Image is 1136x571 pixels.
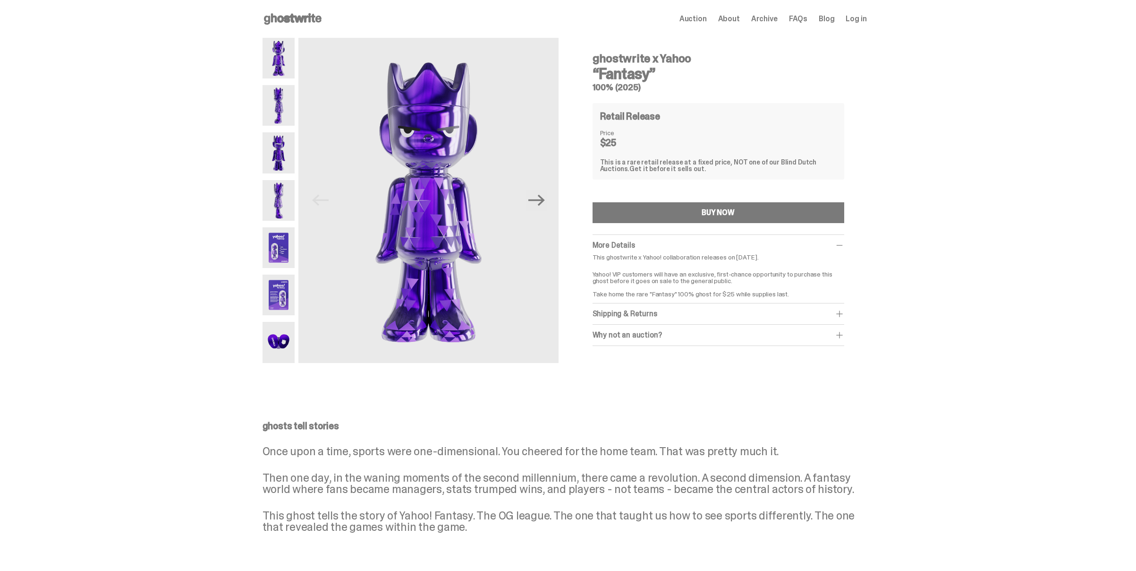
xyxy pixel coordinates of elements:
img: Yahoo-HG---4.png [263,180,295,221]
img: Yahoo-HG---1.png [298,38,558,363]
p: This ghost tells the story of Yahoo! Fantasy. The OG league. The one that taught us how to see sp... [263,510,867,533]
img: Yahoo-HG---1.png [263,38,295,78]
button: BUY NOW [593,202,844,223]
dd: $25 [600,138,647,147]
span: More Details [593,240,635,250]
a: FAQs [789,15,807,23]
a: Auction [679,15,707,23]
button: Next [526,190,547,211]
a: About [718,15,740,23]
p: Yahoo! VIP customers will have an exclusive, first-chance opportunity to purchase this ghost befo... [593,264,844,297]
div: Shipping & Returns [593,309,844,319]
span: Get it before it sells out. [629,164,706,173]
a: Archive [751,15,778,23]
div: BUY NOW [702,209,735,216]
img: Yahoo-HG---2.png [263,85,295,126]
img: Yahoo-HG---3.png [263,132,295,173]
p: Then one day, in the waning moments of the second millennium, there came a revolution. A second d... [263,472,867,495]
div: Why not an auction? [593,330,844,340]
h4: Retail Release [600,112,660,121]
img: Yahoo-HG---5.png [263,227,295,268]
h4: ghostwrite x Yahoo [593,53,844,64]
img: Yahoo-HG---6.png [263,275,295,315]
a: Log in [846,15,866,23]
h5: 100% (2025) [593,83,844,92]
img: Yahoo-HG---7.png [263,322,295,363]
p: Once upon a time, sports were one-dimensional. You cheered for the home team. That was pretty muc... [263,446,867,457]
p: ghosts tell stories [263,421,867,431]
p: This ghostwrite x Yahoo! collaboration releases on [DATE]. [593,254,844,260]
dt: Price [600,130,647,136]
a: Blog [819,15,834,23]
h3: “Fantasy” [593,66,844,81]
div: This is a rare retail release at a fixed price, NOT one of our Blind Dutch Auctions. [600,159,837,172]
